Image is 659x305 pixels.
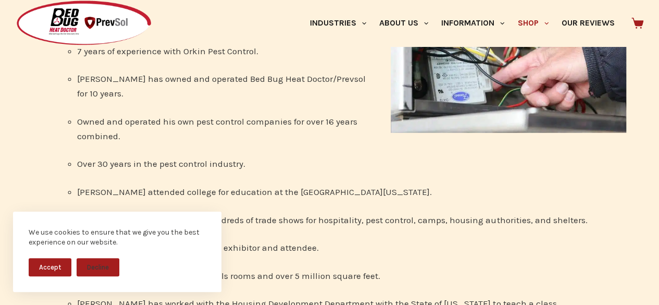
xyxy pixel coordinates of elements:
li: [PERSON_NAME] has attended hundreds of trade shows for hospitality, pest control, camps, housing ... [77,213,626,227]
li: Has attended Pest World as both an exhibitor and attendee. [77,240,626,255]
li: [PERSON_NAME] has owned and operated Bed Bug Heat Doctor/Prevsol for 10 years. [77,71,626,101]
div: We use cookies to ensure that we give you the best experience on our website. [29,227,206,248]
li: [PERSON_NAME] attended college for education at the [GEOGRAPHIC_DATA][US_STATE]. [77,185,626,199]
li: He has heat treated over 5,000 hotels rooms and over 5 million square feet. [77,269,626,283]
button: Accept [29,258,71,276]
li: Over 30 years in the pest control industry. [77,156,626,171]
li: Owned and operated his own pest control companies for over 16 years combined. [77,114,626,143]
button: Open LiveChat chat widget [8,4,40,35]
button: Decline [77,258,119,276]
li: 7 years of experience with Orkin Pest Control. [77,44,626,58]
